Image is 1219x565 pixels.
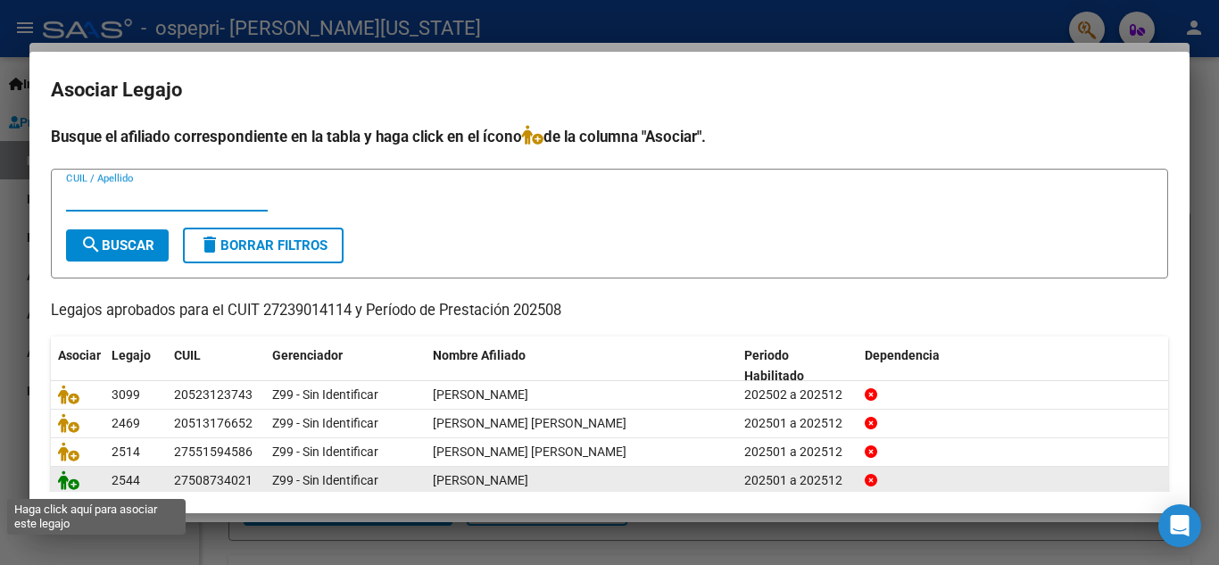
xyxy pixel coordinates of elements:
[174,470,253,491] div: 27508734021
[167,337,265,395] datatable-header-cell: CUIL
[174,385,253,405] div: 20523123743
[174,348,201,362] span: CUIL
[112,473,140,487] span: 2544
[433,348,526,362] span: Nombre Afiliado
[737,337,858,395] datatable-header-cell: Periodo Habilitado
[433,445,626,459] span: AGUILAR NICOLETTA FRANCHESCA ANTONINA
[112,445,140,459] span: 2514
[112,387,140,402] span: 3099
[199,234,220,255] mat-icon: delete
[744,385,850,405] div: 202502 a 202512
[112,416,140,430] span: 2469
[272,416,378,430] span: Z99 - Sin Identificar
[272,387,378,402] span: Z99 - Sin Identificar
[1158,504,1201,547] div: Open Intercom Messenger
[174,413,253,434] div: 20513176652
[112,348,151,362] span: Legajo
[744,413,850,434] div: 202501 a 202512
[744,442,850,462] div: 202501 a 202512
[51,73,1168,107] h2: Asociar Legajo
[426,337,737,395] datatable-header-cell: Nombre Afiliado
[58,348,101,362] span: Asociar
[51,125,1168,148] h4: Busque el afiliado correspondiente en la tabla y haga click en el ícono de la columna "Asociar".
[433,416,626,430] span: FREI CARMONA BENJAMIN JUAN CRUZ
[272,445,378,459] span: Z99 - Sin Identificar
[272,348,343,362] span: Gerenciador
[51,337,104,395] datatable-header-cell: Asociar
[80,237,154,253] span: Buscar
[272,473,378,487] span: Z99 - Sin Identificar
[433,473,528,487] span: CAMPOS AGOSTINA LUNALEN
[174,442,253,462] div: 27551594586
[744,470,850,491] div: 202501 a 202512
[66,229,169,262] button: Buscar
[858,337,1169,395] datatable-header-cell: Dependencia
[104,337,167,395] datatable-header-cell: Legajo
[433,387,528,402] span: BRICEÑO FERNANDEZ GENARO YATEL
[183,228,344,263] button: Borrar Filtros
[265,337,426,395] datatable-header-cell: Gerenciador
[51,300,1168,322] p: Legajos aprobados para el CUIT 27239014114 y Período de Prestación 202508
[865,348,940,362] span: Dependencia
[744,348,804,383] span: Periodo Habilitado
[80,234,102,255] mat-icon: search
[199,237,328,253] span: Borrar Filtros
